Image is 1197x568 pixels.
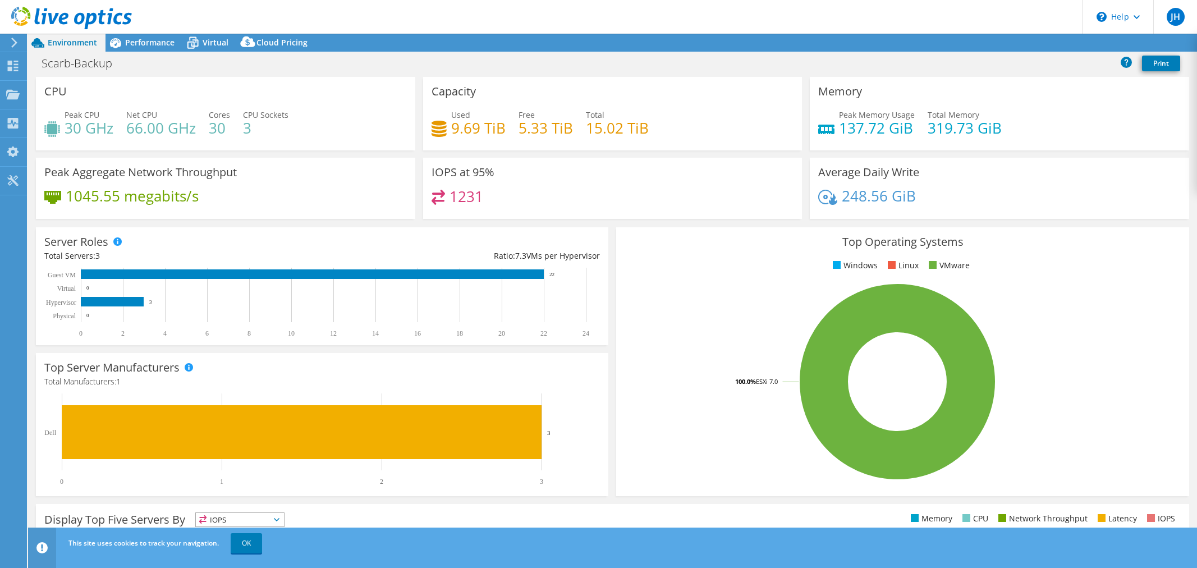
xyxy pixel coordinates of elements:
[44,166,237,178] h3: Peak Aggregate Network Throughput
[95,250,100,261] span: 3
[372,329,379,337] text: 14
[818,166,919,178] h3: Average Daily Write
[288,329,295,337] text: 10
[830,259,878,272] li: Windows
[498,329,505,337] text: 20
[735,377,756,386] tspan: 100.0%
[60,478,63,485] text: 0
[432,85,476,98] h3: Capacity
[196,513,284,526] span: IOPS
[839,122,915,134] h4: 137.72 GiB
[432,166,494,178] h3: IOPS at 95%
[44,361,180,374] h3: Top Server Manufacturers
[926,259,970,272] li: VMware
[36,57,130,70] h1: Scarb-Backup
[1095,512,1137,525] li: Latency
[48,271,76,279] text: Guest VM
[586,109,604,120] span: Total
[205,329,209,337] text: 6
[121,329,125,337] text: 2
[209,109,230,120] span: Cores
[756,377,778,386] tspan: ESXi 7.0
[380,478,383,485] text: 2
[79,329,82,337] text: 0
[519,122,573,134] h4: 5.33 TiB
[928,109,979,120] span: Total Memory
[44,375,600,388] h4: Total Manufacturers:
[451,122,506,134] h4: 9.69 TiB
[44,236,108,248] h3: Server Roles
[456,329,463,337] text: 18
[625,236,1180,248] h3: Top Operating Systems
[243,109,288,120] span: CPU Sockets
[65,109,99,120] span: Peak CPU
[231,533,262,553] a: OK
[220,478,223,485] text: 1
[540,478,543,485] text: 3
[46,299,76,306] text: Hypervisor
[125,37,175,48] span: Performance
[586,122,649,134] h4: 15.02 TiB
[928,122,1002,134] h4: 319.73 GiB
[53,312,76,320] text: Physical
[1144,512,1175,525] li: IOPS
[44,429,56,437] text: Dell
[44,250,322,262] div: Total Servers:
[1097,12,1107,22] svg: \n
[65,122,113,134] h4: 30 GHz
[1167,8,1185,26] span: JH
[839,109,915,120] span: Peak Memory Usage
[908,512,952,525] li: Memory
[66,190,199,202] h4: 1045.55 megabits/s
[44,85,67,98] h3: CPU
[547,429,551,436] text: 3
[243,122,288,134] h4: 3
[48,37,97,48] span: Environment
[322,250,600,262] div: Ratio: VMs per Hypervisor
[540,329,547,337] text: 22
[960,512,988,525] li: CPU
[209,122,230,134] h4: 30
[57,285,76,292] text: Virtual
[842,190,916,202] h4: 248.56 GiB
[126,122,196,134] h4: 66.00 GHz
[450,190,483,203] h4: 1231
[549,272,554,277] text: 22
[68,538,219,548] span: This site uses cookies to track your navigation.
[414,329,421,337] text: 16
[116,376,121,387] span: 1
[86,313,89,318] text: 0
[330,329,337,337] text: 12
[163,329,167,337] text: 4
[1142,56,1180,71] a: Print
[515,250,526,261] span: 7.3
[203,37,228,48] span: Virtual
[885,259,919,272] li: Linux
[818,85,862,98] h3: Memory
[451,109,470,120] span: Used
[86,285,89,291] text: 0
[996,512,1088,525] li: Network Throughput
[256,37,308,48] span: Cloud Pricing
[126,109,157,120] span: Net CPU
[583,329,589,337] text: 24
[247,329,251,337] text: 8
[149,299,152,305] text: 3
[519,109,535,120] span: Free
